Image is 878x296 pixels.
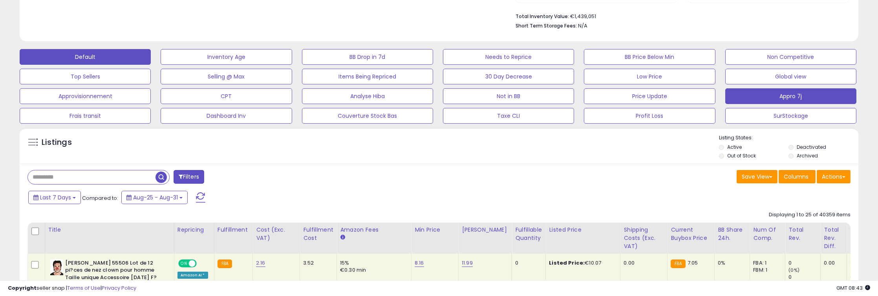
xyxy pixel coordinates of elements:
button: Frais transit [20,108,151,124]
div: Amazon Fees [340,226,408,234]
label: Active [727,144,742,150]
div: Repricing [177,226,211,234]
small: (0%) [788,267,799,273]
button: Couverture Stock Bas [302,108,433,124]
button: 30 Day Decrease [443,69,574,84]
button: Filters [174,170,204,184]
button: Approvisionnement [20,88,151,104]
b: [PERSON_NAME] 55506 Lot de 12 pi?ces de nez clown pour homme Taille unique Accessoire [DATE] F?te... [65,259,161,291]
b: Total Inventory Value: [516,13,569,20]
button: BB Price Below Min [584,49,715,65]
div: Fulfillment [218,226,249,234]
button: Low Price [584,69,715,84]
button: Aug-25 - Aug-31 [121,191,188,204]
button: Inventory Age [161,49,292,65]
div: FBA: 1 [753,259,779,267]
img: 510Bg1Pp2ZL._SL40_.jpg [50,259,63,275]
div: 0.00 [824,259,841,267]
button: Appro 7j [725,88,856,104]
div: Title [48,226,171,234]
a: Privacy Policy [102,284,136,292]
li: €1,439,051 [516,11,845,20]
div: Cost (Exc. VAT) [256,226,296,242]
a: 11.99 [462,259,473,267]
label: Deactivated [797,144,826,150]
button: Top Sellers [20,69,151,84]
button: Columns [779,170,816,183]
span: OFF [196,260,208,267]
div: Current Buybox Price [671,226,711,242]
div: BB Share 24h. [718,226,746,242]
button: CPT [161,88,292,104]
div: €0.30 min [340,267,405,274]
b: Short Term Storage Fees: [516,22,577,29]
div: Displaying 1 to 25 of 40359 items [769,211,851,219]
div: 0 [788,259,820,267]
div: Num of Comp. [753,226,782,242]
button: Save View [737,170,777,183]
button: Global view [725,69,856,84]
span: ON [179,260,189,267]
div: Total Rev. [788,226,817,242]
div: 0 [515,259,540,267]
div: Total Rev. Diff. [824,226,843,250]
div: Min Price [415,226,455,234]
button: Dashboard Inv [161,108,292,124]
div: Fulfillment Cost [303,226,333,242]
span: 7.05 [688,259,698,267]
div: Shipping Costs (Exc. VAT) [624,226,664,250]
button: Items Being Repriced [302,69,433,84]
span: Aug-25 - Aug-31 [133,194,178,201]
button: Last 7 Days [28,191,81,204]
strong: Copyright [8,284,37,292]
button: BB Drop in 7d [302,49,433,65]
div: Amazon AI * [177,272,208,279]
div: Fulfillable Quantity [515,226,542,242]
button: Not in BB [443,88,574,104]
small: FBA [218,259,232,268]
a: Terms of Use [67,284,101,292]
span: 2025-09-8 08:43 GMT [836,284,870,292]
span: N/A [578,22,587,29]
div: Listed Price [549,226,617,234]
button: Default [20,49,151,65]
span: Columns [784,173,808,181]
span: Last 7 Days [40,194,71,201]
button: Selling @ Max [161,69,292,84]
small: (0%) [850,267,861,273]
span: Compared to: [82,194,118,202]
button: Actions [817,170,851,183]
a: 8.16 [415,259,424,267]
b: Listed Price: [549,259,585,267]
small: Amazon Fees. [340,234,345,241]
label: Out of Stock [727,152,756,159]
h5: Listings [42,137,72,148]
div: 15% [340,259,405,267]
div: 0% [718,259,744,267]
div: 3.52 [303,259,331,267]
label: Archived [797,152,818,159]
button: Non Competitive [725,49,856,65]
div: €10.07 [549,259,614,267]
div: FBM: 1 [753,267,779,274]
button: Price Update [584,88,715,104]
p: Listing States: [719,134,858,142]
button: Analyse Hiba [302,88,433,104]
button: Profit Loss [584,108,715,124]
button: SurStockage [725,108,856,124]
a: 2.16 [256,259,265,267]
div: 0.00 [624,259,661,267]
div: seller snap | | [8,285,136,292]
button: Taxe CLI [443,108,574,124]
small: FBA [671,259,685,268]
button: Needs to Reprice [443,49,574,65]
div: [PERSON_NAME] [462,226,509,234]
